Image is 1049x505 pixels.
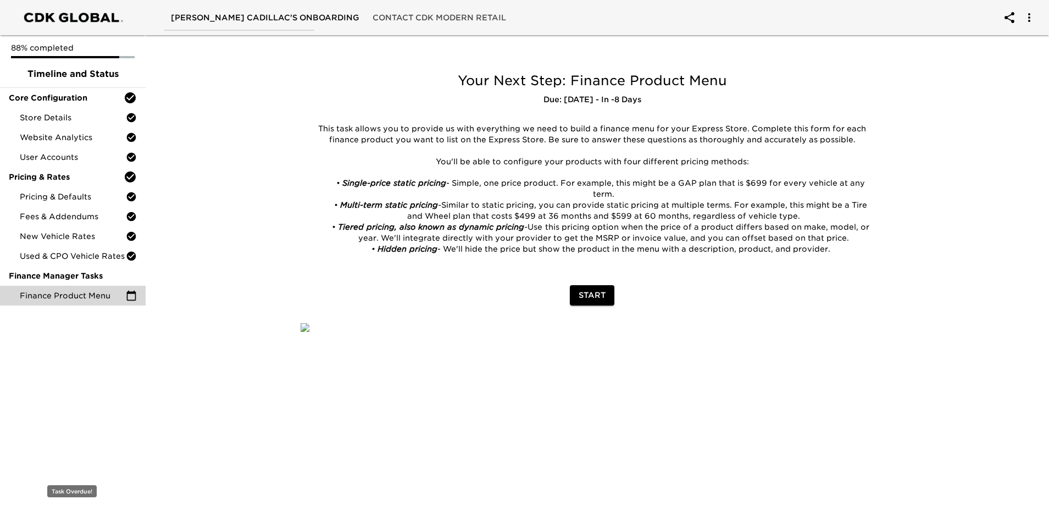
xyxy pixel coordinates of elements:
[171,11,359,25] span: [PERSON_NAME] Cadillac's Onboarding
[20,132,126,143] span: Website Analytics
[996,4,1023,31] button: account of current user
[9,92,124,103] span: Core Configuration
[373,11,506,25] span: Contact CDK Modern Retail
[20,231,126,242] span: New Vehicle Rates
[320,244,875,255] li: - We'll hide the price but show the product in the menu with a description, product, and provider.
[20,251,126,262] span: Used & CPO Vehicle Rates
[301,94,884,106] h6: Due: [DATE] - In -8 Days
[301,323,309,332] img: qkibX1zbU72zw90W6Gan%2FTemplates%2FRjS7uaFIXtg43HUzxvoG%2F3e51d9d6-1114-4229-a5bf-f5ca567b6beb.jpg
[20,152,126,163] span: User Accounts
[9,171,124,182] span: Pricing & Rates
[20,211,126,222] span: Fees & Addendums
[20,112,126,123] span: Store Details
[378,245,437,253] em: Hidden pricing
[1016,4,1042,31] button: account of current user
[342,179,446,187] em: Single-price static pricing
[320,178,875,200] li: - Simple, one price product. For example, this might be a GAP plan that is $699 for every vehicle...
[11,42,135,53] p: 88% completed
[320,222,875,244] li: Use this pricing option when the price of a product differs based on make, model, or year. We'll ...
[9,270,137,281] span: Finance Manager Tasks
[301,72,884,90] h5: Your Next Step: Finance Product Menu
[9,68,137,81] span: Timeline and Status
[20,191,126,202] span: Pricing & Defaults
[309,124,875,146] p: This task allows you to provide us with everything we need to build a finance menu for your Expre...
[579,288,606,302] span: Start
[340,201,438,209] em: Multi-term static pricing
[570,285,614,306] button: Start
[524,223,528,231] em: -
[338,223,524,231] em: Tiered pricing, also known as dynamic pricing
[309,157,875,168] p: You'll be able to configure your products with four different pricing methods:
[438,201,441,209] em: -
[20,290,126,301] span: Finance Product Menu
[320,200,875,222] li: Similar to static pricing, you can provide static pricing at multiple terms. For example, this mi...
